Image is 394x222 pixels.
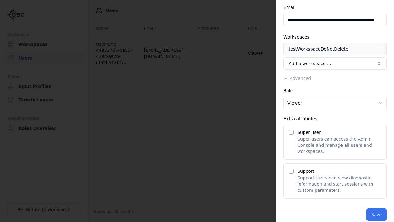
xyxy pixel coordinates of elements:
label: Role [283,88,293,93]
div: testWorkspaceDoNotDelete [289,46,348,52]
span: Add a workspace … [289,60,331,67]
p: Super users can access the Admin Console and manage all users and workspaces. [297,136,381,154]
div: Extra attributes [283,117,387,121]
label: Support [297,169,314,174]
label: Super user [297,130,321,135]
label: Email [283,5,295,10]
p: Support users can view diagnostic information and start sessions with custom parameters. [297,175,381,193]
span: Advanced [290,76,311,81]
button: Save [366,208,387,221]
label: Workspaces [283,35,309,39]
button: Advanced [283,75,311,81]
